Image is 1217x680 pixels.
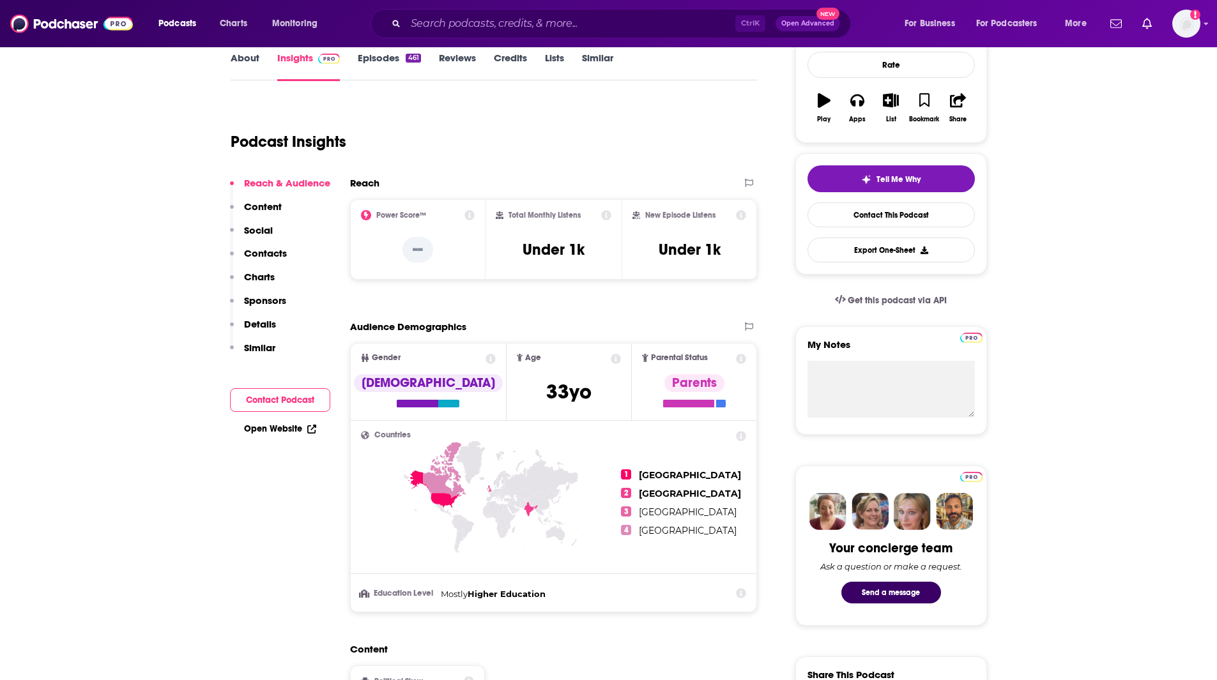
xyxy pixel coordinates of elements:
span: More [1065,15,1087,33]
a: Lists [545,52,564,81]
div: Parents [664,374,724,392]
button: open menu [149,13,213,34]
p: Sponsors [244,294,286,306]
h3: Under 1k [523,240,585,259]
button: tell me why sparkleTell Me Why [808,165,975,192]
div: [DEMOGRAPHIC_DATA] [354,374,503,392]
button: Charts [230,271,275,294]
h2: Power Score™ [376,211,426,220]
div: Rate [808,52,975,78]
span: 33 yo [546,379,592,404]
div: Your concierge team [829,540,953,556]
button: Contacts [230,247,287,271]
button: Share [941,85,974,131]
span: For Podcasters [976,15,1037,33]
span: Get this podcast via API [848,295,947,306]
a: Reviews [439,52,476,81]
a: Contact This Podcast [808,202,975,227]
a: Similar [582,52,613,81]
span: 3 [621,506,631,517]
button: open menu [968,13,1056,34]
span: Logged in as ecockshutt [1172,10,1200,38]
span: New [816,8,839,20]
img: tell me why sparkle [861,174,871,185]
button: Export One-Sheet [808,238,975,262]
p: Details [244,318,276,330]
span: Ctrl K [735,15,765,32]
img: Jules Profile [894,493,931,530]
span: Parental Status [651,354,708,362]
a: Charts [211,13,255,34]
a: Episodes461 [358,52,420,81]
h2: Total Monthly Listens [509,211,581,220]
a: Show notifications dropdown [1137,13,1157,34]
button: Details [230,318,276,342]
div: Ask a question or make a request. [820,561,962,571]
span: Podcasts [158,15,196,33]
img: Podchaser Pro [960,333,983,343]
button: Social [230,224,273,248]
h3: Under 1k [659,240,721,259]
img: Podchaser - Follow, Share and Rate Podcasts [10,11,133,36]
div: Apps [849,116,866,123]
button: Sponsors [230,294,286,318]
a: InsightsPodchaser Pro [277,52,341,81]
span: Charts [220,15,247,33]
button: Bookmark [908,85,941,131]
img: Podchaser Pro [318,54,341,64]
div: Share [949,116,967,123]
button: Play [808,85,841,131]
button: List [874,85,907,131]
div: List [886,116,896,123]
button: open menu [896,13,971,34]
button: Similar [230,342,275,365]
a: Show notifications dropdown [1105,13,1127,34]
a: Get this podcast via API [825,285,958,316]
img: Podchaser Pro [960,472,983,482]
h2: Content [350,643,747,655]
span: Mostly [441,589,468,599]
img: Barbara Profile [852,493,889,530]
span: 2 [621,488,631,498]
span: 1 [621,469,631,480]
a: About [231,52,259,81]
a: Pro website [960,470,983,482]
span: Countries [374,431,411,439]
button: Contact Podcast [230,388,330,412]
div: Search podcasts, credits, & more... [383,9,863,38]
p: Contacts [244,247,287,259]
span: Tell Me Why [876,174,921,185]
input: Search podcasts, credits, & more... [406,13,735,34]
button: Content [230,200,282,224]
span: For Business [905,15,955,33]
svg: Add a profile image [1190,10,1200,20]
button: Apps [841,85,874,131]
span: [GEOGRAPHIC_DATA] [639,488,741,499]
p: Content [244,200,282,213]
button: open menu [1056,13,1103,34]
span: Gender [372,354,401,362]
a: Open Website [244,423,316,434]
span: Age [525,354,541,362]
h2: Reach [350,177,379,189]
p: -- [402,237,433,262]
a: Pro website [960,331,983,343]
div: Bookmark [909,116,939,123]
p: Similar [244,342,275,354]
button: Open AdvancedNew [776,16,840,31]
a: Credits [494,52,527,81]
h1: Podcast Insights [231,132,346,151]
span: [GEOGRAPHIC_DATA] [639,506,737,518]
div: Play [817,116,830,123]
div: 461 [406,54,420,63]
h2: Audience Demographics [350,321,466,333]
h2: New Episode Listens [645,211,716,220]
img: Jon Profile [936,493,973,530]
button: Reach & Audience [230,177,330,200]
span: Higher Education [468,589,546,599]
label: My Notes [808,338,975,361]
img: Sydney Profile [809,493,846,530]
button: Show profile menu [1172,10,1200,38]
p: Reach & Audience [244,177,330,189]
p: Social [244,224,273,236]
